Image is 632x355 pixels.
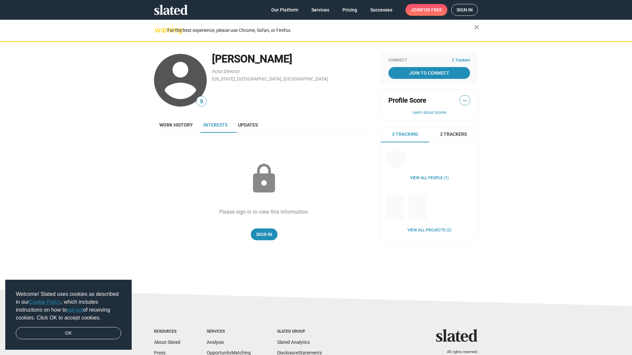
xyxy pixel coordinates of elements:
div: cookieconsent [5,280,132,350]
a: Analysis [207,340,224,345]
span: 2 Trackers [440,131,467,137]
a: Successes [365,4,398,16]
span: Sign in [457,4,473,15]
a: Sign In [251,228,277,240]
a: Director [224,69,240,74]
span: Interests [203,122,227,128]
a: Actor [212,69,223,74]
span: Work history [159,122,193,128]
span: Profile Score [388,96,426,105]
a: Slated Analytics [277,340,310,345]
span: Join [411,4,442,16]
span: Welcome! Slated uses cookies as described in our , which includes instructions on how to of recei... [16,290,121,322]
a: Cookie Policy [29,299,61,305]
mat-icon: close [473,23,481,31]
span: Our Platform [271,4,298,16]
a: Pricing [337,4,362,16]
a: Sign in [451,4,478,16]
div: [PERSON_NAME] [212,52,374,66]
span: 3 Tracking [392,131,418,137]
span: Sign In [256,228,272,240]
div: Slated Group [277,329,322,334]
a: Interests [198,117,233,133]
mat-icon: lock [248,162,280,195]
span: for free [421,4,442,16]
a: About Slated [154,340,180,345]
a: Join To Connect [388,67,470,79]
div: Connect [388,58,470,63]
a: Our Platform [266,4,303,16]
span: 2 Trackers [452,58,470,63]
span: Successes [370,4,392,16]
span: Updates [238,122,258,128]
a: Work history [154,117,198,133]
span: Services [311,4,329,16]
div: For the best experience, please use Chrome, Safari, or Firefox. [167,26,474,35]
a: Services [306,4,334,16]
mat-icon: warning [155,26,163,34]
div: Please sign in to view this information. [219,208,309,215]
a: Updates [233,117,263,133]
span: , [223,70,224,74]
span: 9 [197,97,206,106]
div: Resources [154,329,180,334]
a: opt-out [67,307,83,313]
a: dismiss cookie message [16,327,121,340]
span: Join To Connect [390,67,469,79]
span: — [460,96,470,105]
a: View all People (1) [410,176,449,181]
div: Services [207,329,251,334]
button: Learn about scores [388,110,470,115]
span: Pricing [342,4,357,16]
a: View all Projects (2) [408,228,451,233]
a: [US_STATE], [GEOGRAPHIC_DATA], [GEOGRAPHIC_DATA] [212,76,328,82]
a: Joinfor free [406,4,447,16]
